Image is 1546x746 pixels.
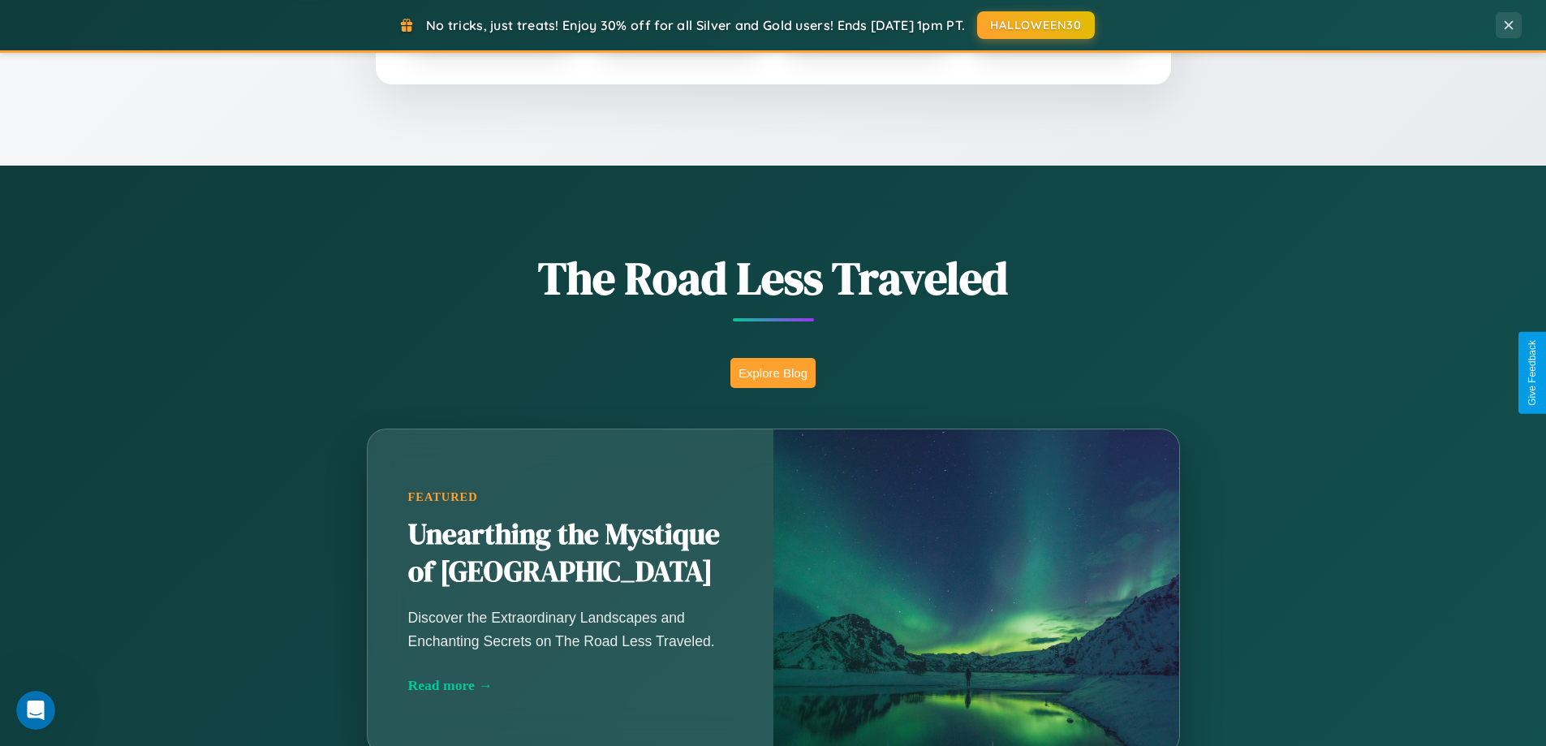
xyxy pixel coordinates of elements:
h1: The Road Less Traveled [286,247,1260,309]
span: No tricks, just treats! Enjoy 30% off for all Silver and Gold users! Ends [DATE] 1pm PT. [426,17,965,33]
div: Featured [408,490,733,504]
h2: Unearthing the Mystique of [GEOGRAPHIC_DATA] [408,516,733,591]
p: Discover the Extraordinary Landscapes and Enchanting Secrets on The Road Less Traveled. [408,606,733,652]
div: Read more → [408,677,733,694]
button: Explore Blog [730,358,816,388]
button: HALLOWEEN30 [977,11,1095,39]
iframe: Intercom live chat [16,691,55,730]
div: Give Feedback [1527,340,1538,406]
